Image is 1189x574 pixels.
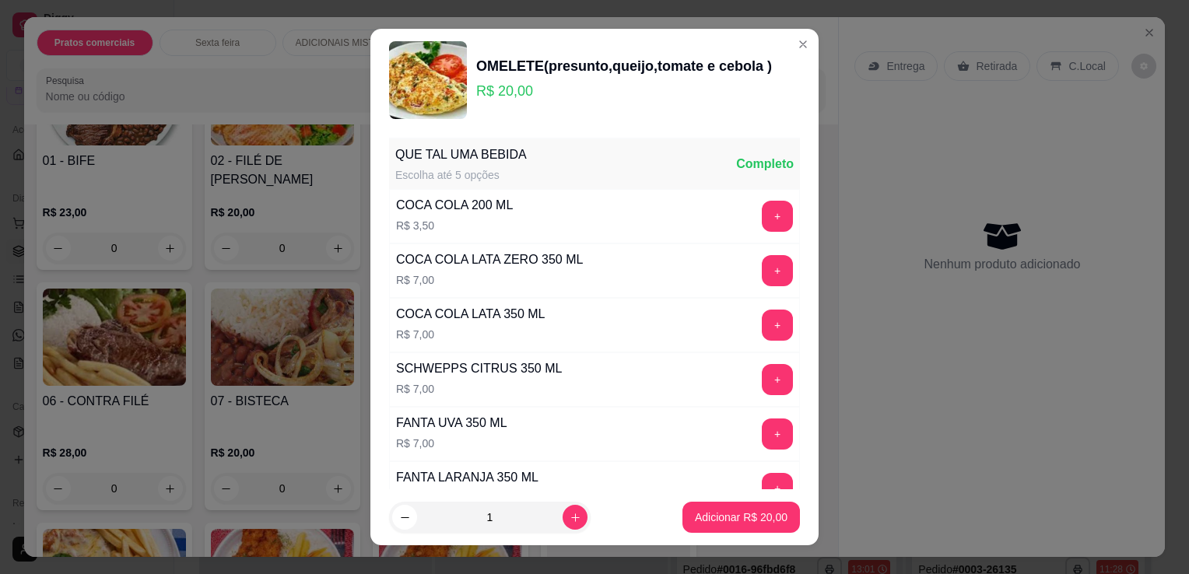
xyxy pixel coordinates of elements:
[396,327,545,342] p: R$ 7,00
[736,155,794,173] div: Completo
[396,436,507,451] p: R$ 7,00
[396,250,583,269] div: COCA COLA LATA ZERO 350 ML
[396,218,513,233] p: R$ 3,50
[791,32,815,57] button: Close
[396,468,538,487] div: FANTA LARANJA 350 ML
[762,473,793,504] button: add
[762,201,793,232] button: add
[395,167,527,183] div: Escolha até 5 opções
[762,310,793,341] button: add
[396,381,562,397] p: R$ 7,00
[476,80,772,102] p: R$ 20,00
[695,509,787,525] p: Adicionar R$ 20,00
[396,359,562,378] div: SCHWEPPS CITRUS 350 ML
[396,414,507,432] div: FANTA UVA 350 ML
[395,145,527,164] div: QUE TAL UMA BEBIDA
[762,255,793,286] button: add
[682,502,800,533] button: Adicionar R$ 20,00
[476,55,772,77] div: OMELETE(presunto,queijo,tomate e cebola )
[392,505,417,530] button: decrease-product-quantity
[396,272,583,288] p: R$ 7,00
[762,418,793,450] button: add
[389,41,467,119] img: product-image
[396,196,513,215] div: COCA COLA 200 ML
[762,364,793,395] button: add
[563,505,587,530] button: increase-product-quantity
[396,305,545,324] div: COCA COLA LATA 350 ML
